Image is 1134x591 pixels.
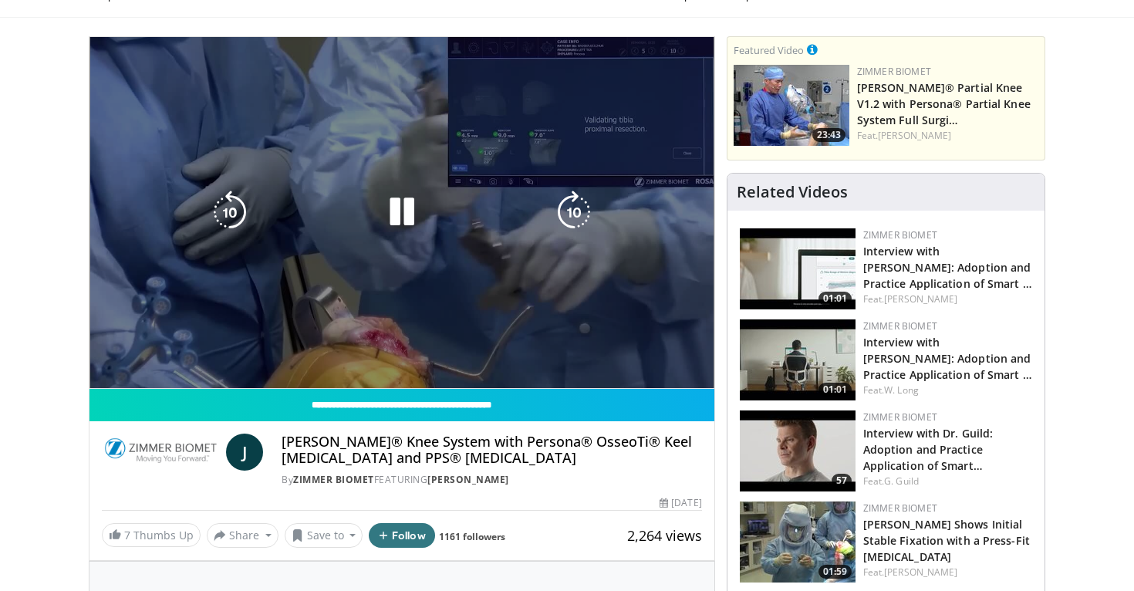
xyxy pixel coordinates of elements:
[734,43,804,57] small: Featured Video
[863,228,937,241] a: Zimmer Biomet
[863,319,937,333] a: Zimmer Biomet
[818,565,852,579] span: 01:59
[293,473,374,486] a: Zimmer Biomet
[863,383,1032,397] div: Feat.
[863,244,1032,291] a: Interview with [PERSON_NAME]: Adoption and Practice Application of Smart …
[832,474,852,488] span: 57
[863,410,937,424] a: Zimmer Biomet
[740,502,856,583] a: 01:59
[660,496,701,510] div: [DATE]
[89,37,714,389] video-js: Video Player
[857,65,931,78] a: Zimmer Biomet
[863,335,1032,382] a: Interview with [PERSON_NAME]: Adoption and Practice Application of Smart …
[124,528,130,542] span: 7
[427,473,509,486] a: [PERSON_NAME]
[884,566,957,579] a: [PERSON_NAME]
[102,523,201,547] a: 7 Thumbs Up
[207,523,278,548] button: Share
[884,474,919,488] a: G. Guild
[884,292,957,306] a: [PERSON_NAME]
[812,128,845,142] span: 23:43
[857,80,1031,127] a: [PERSON_NAME]® Partial Knee V1.2 with Persona® Partial Knee System Full Surgi…
[740,228,856,309] a: 01:01
[863,566,1032,579] div: Feat.
[863,474,1032,488] div: Feat.
[627,526,702,545] span: 2,264 views
[734,65,849,146] img: 99b1778f-d2b2-419a-8659-7269f4b428ba.150x105_q85_crop-smart_upscale.jpg
[740,502,856,583] img: 6bc46ad6-b634-4876-a934-24d4e08d5fac.150x105_q85_crop-smart_upscale.jpg
[818,292,852,306] span: 01:01
[740,319,856,400] img: 01664f9e-370f-4f3e-ba1a-1c36ebbe6e28.150x105_q85_crop-smart_upscale.jpg
[102,434,220,471] img: Zimmer Biomet
[282,434,701,467] h4: [PERSON_NAME]® Knee System with Persona® OsseoTi® Keel [MEDICAL_DATA] and PPS® [MEDICAL_DATA]
[740,410,856,491] a: 57
[282,473,701,487] div: By FEATURING
[863,502,937,515] a: Zimmer Biomet
[884,383,919,397] a: W. Long
[285,523,363,548] button: Save to
[226,434,263,471] a: J
[737,183,848,201] h4: Related Videos
[863,426,994,473] a: Interview with Dr. Guild: Adoption and Practice Application of Smart…
[439,530,505,543] a: 1161 followers
[740,228,856,309] img: 9076d05d-1948-43d5-895b-0b32d3e064e7.150x105_q85_crop-smart_upscale.jpg
[369,523,435,548] button: Follow
[734,65,849,146] a: 23:43
[740,410,856,491] img: c951bdf5-abfe-4c00-a045-73b5070dd0f6.150x105_q85_crop-smart_upscale.jpg
[863,292,1032,306] div: Feat.
[818,383,852,397] span: 01:01
[740,319,856,400] a: 01:01
[863,517,1030,564] a: [PERSON_NAME] Shows Initial Stable Fixation with a Press-Fit [MEDICAL_DATA]
[857,129,1038,143] div: Feat.
[878,129,951,142] a: [PERSON_NAME]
